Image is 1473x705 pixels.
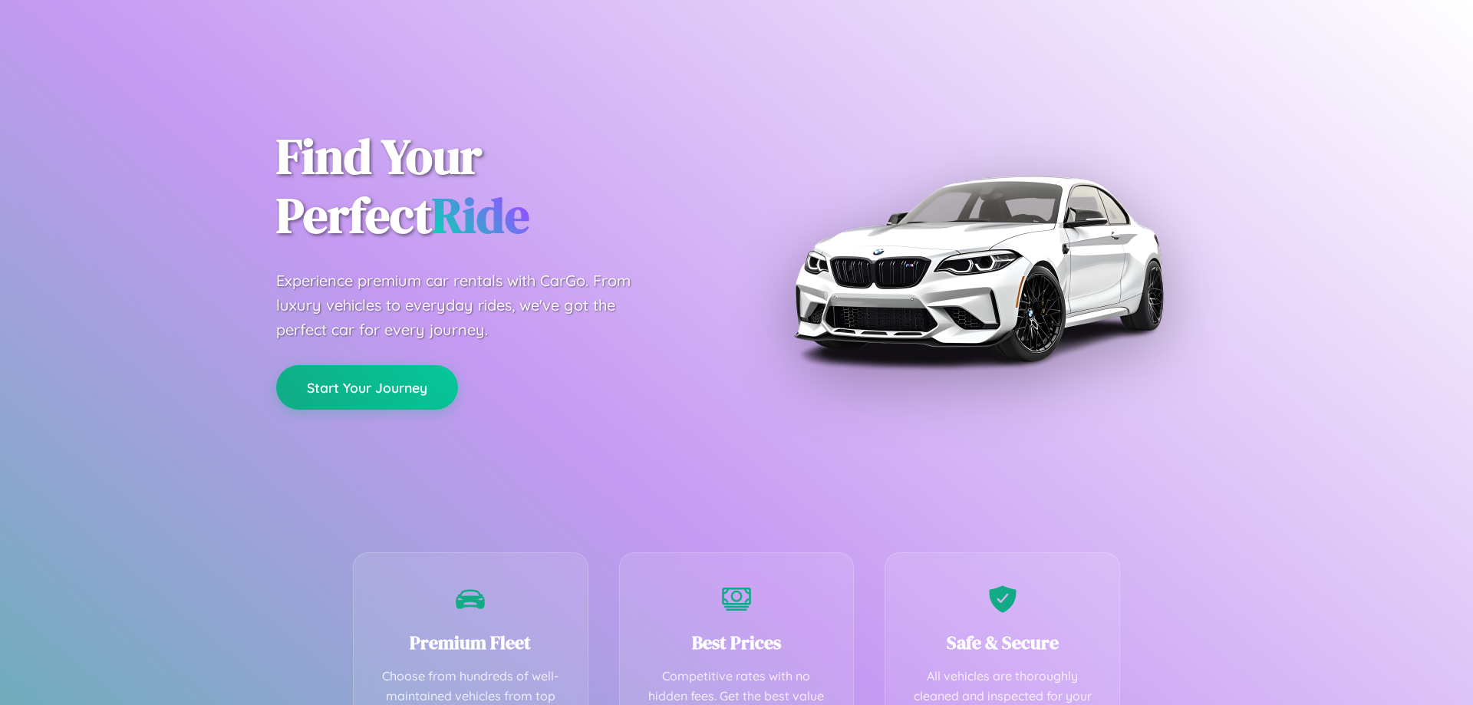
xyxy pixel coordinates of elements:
[276,127,713,245] h1: Find Your Perfect
[908,630,1096,655] h3: Safe & Secure
[432,182,529,249] span: Ride
[377,630,565,655] h3: Premium Fleet
[643,630,831,655] h3: Best Prices
[276,268,660,342] p: Experience premium car rentals with CarGo. From luxury vehicles to everyday rides, we've got the ...
[786,77,1170,460] img: Premium BMW car rental vehicle
[276,365,458,410] button: Start Your Journey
